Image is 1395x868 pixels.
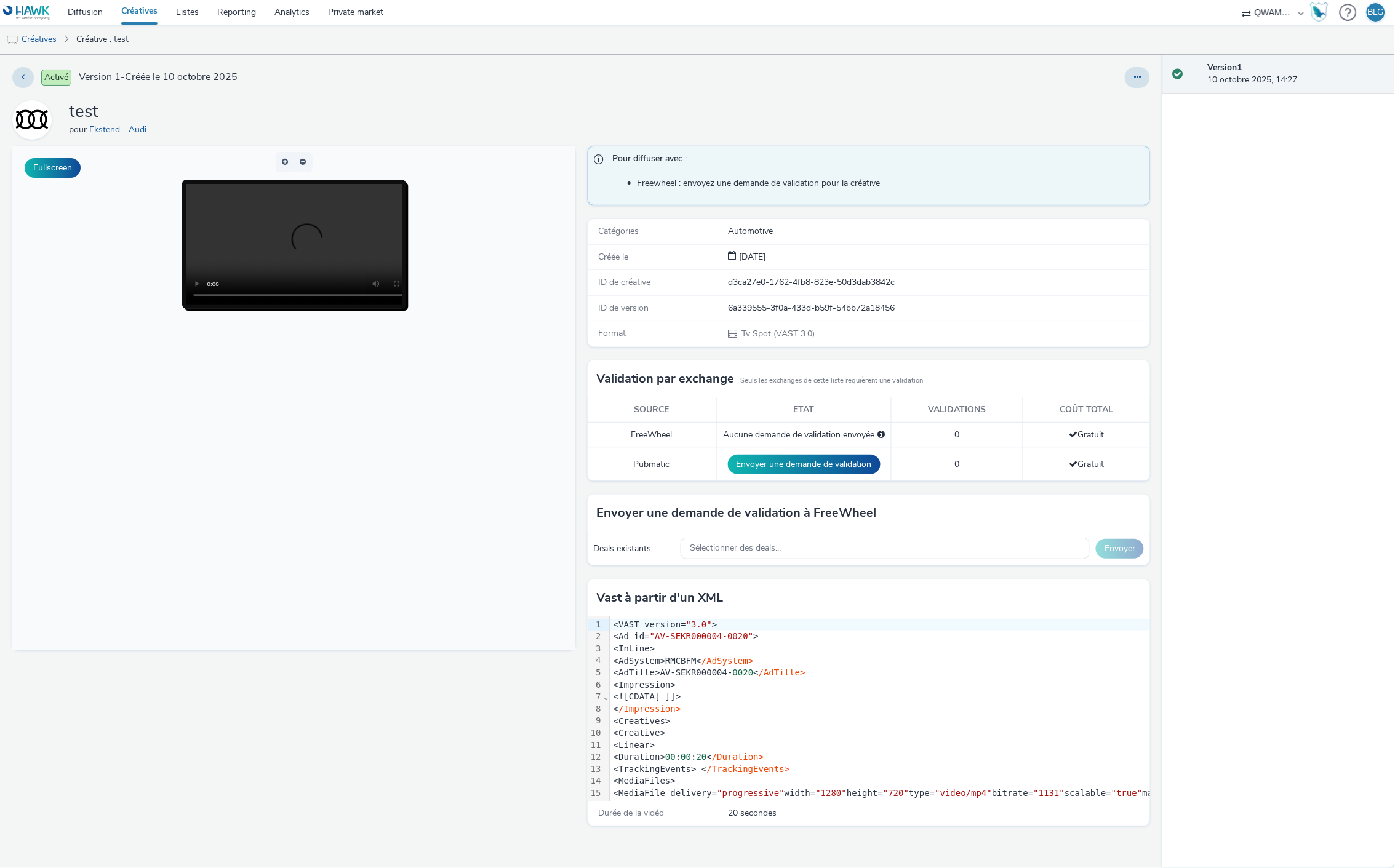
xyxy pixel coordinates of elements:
[588,775,603,787] div: 14
[697,800,821,810] span: //[DOMAIN_NAME][URL] ]]>
[70,25,135,54] a: Créative : test
[599,807,665,819] span: Durée de la vidéo
[717,397,892,423] th: Etat
[701,656,753,666] span: /AdSystem>
[728,807,1146,819] span: 20 secondes
[1310,2,1329,22] img: Hawk Academy
[602,691,609,701] span: Fold line
[717,788,785,798] span: "progressive"
[728,225,1149,237] div: Automotive
[686,619,712,629] span: "3.0"
[737,251,765,263] div: Création 10 octobre 2025, 14:27
[89,124,151,135] a: Ekstend - Audi
[954,458,959,470] span: 0
[588,739,603,752] div: 11
[610,775,1284,787] div: <MediaFiles>
[588,799,603,811] div: 16
[1111,788,1143,798] span: "true"
[588,727,603,739] div: 10
[741,376,924,386] small: Seuls les exchanges de cette liste requièrent une validation
[588,703,603,715] div: 8
[599,327,626,339] span: Format
[599,251,629,263] span: Créée le
[599,225,639,237] span: Catégories
[6,34,18,46] img: tv
[728,302,1149,314] div: 6a339555-3f0a-433d-b59f-54bb72a18456
[1069,429,1104,440] span: Gratuit
[588,423,717,448] td: FreeWheel
[588,763,603,776] div: 13
[594,543,674,555] div: Deals existants
[610,787,1284,800] div: <MediaFile delivery= width= height= type= bitrate= scalable= maintainAspectRatio= >
[1208,62,1385,87] div: 10 octobre 2025, 14:27
[883,788,909,798] span: "720"
[41,70,71,86] span: Activé
[618,704,681,714] span: /Impression>
[597,589,724,607] h3: Vast à partir d'un XML
[733,667,754,677] span: 0020
[588,679,603,691] div: 6
[3,5,50,20] img: undefined Logo
[712,752,764,762] span: /Duration>
[610,655,1284,667] div: <AdSystem>RMCBFM<
[638,177,1144,189] li: Freewheel : envoyez une demande de validation pour la créative
[723,429,885,441] div: Aucune demande de validation envoyée
[1034,788,1065,798] span: "1131"
[1310,2,1333,22] a: Hawk Academy
[588,397,717,423] th: Source
[690,543,781,554] span: Sélectionner des deals...
[610,679,1284,691] div: <Impression>
[610,691,1284,703] div: <![CDATA[ ]]>
[610,800,1284,812] div: <![CDATA[ https:
[759,667,805,677] span: /AdTitle>
[707,764,790,774] span: /TrackingEvents>
[599,302,649,314] span: ID de version
[816,788,847,798] span: "1280"
[1069,458,1104,470] span: Gratuit
[588,631,603,643] div: 2
[1208,62,1242,73] strong: Version 1
[954,429,959,440] span: 0
[69,124,89,135] span: pour
[610,715,1284,728] div: <Creatives>
[610,763,1284,776] div: <TrackingEvents> <
[610,619,1284,631] div: <VAST version= >
[728,455,881,474] button: Envoyer une demande de validation
[25,158,81,178] button: Fullscreen
[1023,397,1150,423] th: Coût total
[69,100,151,124] h1: test
[610,703,1284,715] div: <
[588,715,603,727] div: 9
[602,800,609,810] span: Fold line
[588,787,603,800] div: 15
[697,752,707,762] span: 20
[610,751,1284,763] div: <Duration> : : <
[610,667,1284,679] div: <AdTitle>AV-SEKR000004- <
[728,276,1149,289] div: d3ca27e0-1762-4fb8-823e-50d3dab3842c
[597,370,735,388] h3: Validation par exchange
[1368,3,1384,22] div: BLG
[588,448,717,480] td: Pubmatic
[1096,539,1144,559] button: Envoyer
[740,328,815,340] span: Tv Spot (VAST 3.0)
[597,504,877,522] h3: Envoyer une demande de validation à FreeWheel
[665,752,676,762] span: 00
[588,643,603,655] div: 3
[610,727,1284,739] div: <Creative>
[588,751,603,763] div: 12
[681,752,691,762] span: 00
[588,619,603,631] div: 1
[935,788,993,798] span: "video/mp4"
[588,655,603,667] div: 4
[610,631,1284,643] div: <Ad id= >
[588,667,603,679] div: 5
[588,691,603,703] div: 7
[737,251,765,263] span: [DATE]
[877,429,885,441] div: Sélectionnez un deal ci-dessous et cliquez sur Envoyer pour envoyer une demande de validation à F...
[599,276,651,288] span: ID de créative
[613,153,1138,169] span: Pour diffuser avec :
[892,397,1023,423] th: Validations
[79,70,238,84] span: Version 1 - Créée le 10 octobre 2025
[12,114,57,125] a: Ekstend - Audi
[610,643,1284,655] div: <InLine>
